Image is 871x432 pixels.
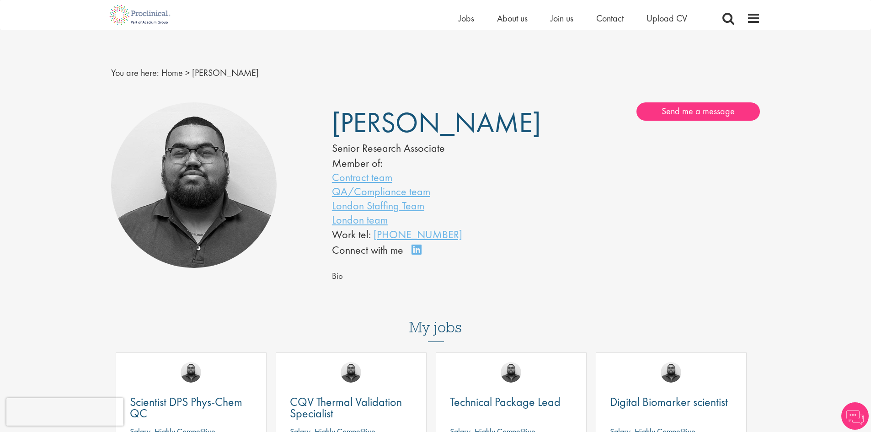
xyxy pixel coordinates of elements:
[374,227,462,241] a: [PHONE_NUMBER]
[185,67,190,79] span: >
[497,12,528,24] a: About us
[111,67,159,79] span: You are here:
[550,12,573,24] a: Join us
[130,394,242,421] span: Scientist DPS Phys-Chem QC
[450,394,561,410] span: Technical Package Lead
[181,362,201,383] img: Ashley Bennett
[332,213,388,227] a: London team
[647,12,687,24] a: Upload CV
[841,402,869,430] img: Chatbot
[332,184,430,198] a: QA/Compliance team
[332,170,392,184] a: Contract team
[192,67,259,79] span: [PERSON_NAME]
[610,396,732,408] a: Digital Biomarker scientist
[341,362,361,383] img: Ashley Bennett
[6,398,123,426] iframe: reCAPTCHA
[610,394,728,410] span: Digital Biomarker scientist
[332,104,541,141] span: [PERSON_NAME]
[332,140,518,156] div: Senior Research Associate
[161,67,183,79] a: breadcrumb link
[111,320,760,335] h3: My jobs
[111,102,277,268] img: Ashley Bennett
[636,102,760,121] a: Send me a message
[332,156,383,170] label: Member of:
[661,362,681,383] img: Ashley Bennett
[130,396,252,419] a: Scientist DPS Phys-Chem QC
[501,362,521,383] img: Ashley Bennett
[596,12,624,24] a: Contact
[459,12,474,24] a: Jobs
[290,394,402,421] span: CQV Thermal Validation Specialist
[332,198,424,213] a: London Staffing Team
[332,271,343,282] span: Bio
[450,396,572,408] a: Technical Package Lead
[332,227,371,241] span: Work tel:
[290,396,412,419] a: CQV Thermal Validation Specialist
